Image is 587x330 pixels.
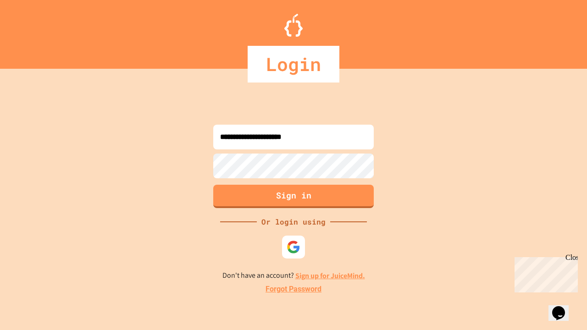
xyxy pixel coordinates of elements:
p: Don't have an account? [222,270,365,281]
iframe: chat widget [511,253,578,292]
img: google-icon.svg [287,240,300,254]
div: Chat with us now!Close [4,4,63,58]
div: Or login using [257,216,330,227]
div: Login [248,46,339,82]
a: Sign up for JuiceMind. [295,271,365,280]
img: Logo.svg [284,14,303,37]
iframe: chat widget [548,293,578,321]
a: Forgot Password [266,284,321,295]
button: Sign in [213,185,374,208]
